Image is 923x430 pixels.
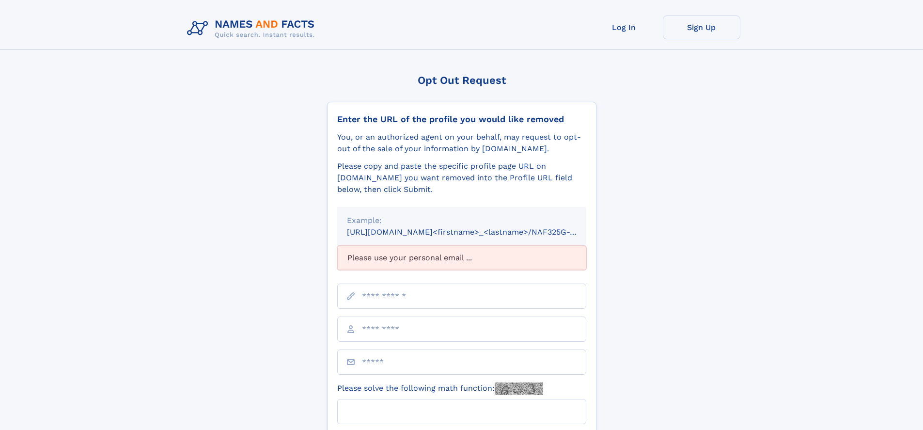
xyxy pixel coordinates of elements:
a: Log In [585,16,663,39]
img: Logo Names and Facts [183,16,323,42]
div: You, or an authorized agent on your behalf, may request to opt-out of the sale of your informatio... [337,131,586,155]
a: Sign Up [663,16,740,39]
div: Please copy and paste the specific profile page URL on [DOMAIN_NAME] you want removed into the Pr... [337,160,586,195]
small: [URL][DOMAIN_NAME]<firstname>_<lastname>/NAF325G-xxxxxxxx [347,227,605,237]
div: Please use your personal email ... [337,246,586,270]
label: Please solve the following math function: [337,382,543,395]
div: Enter the URL of the profile you would like removed [337,114,586,125]
div: Opt Out Request [327,74,596,86]
div: Example: [347,215,577,226]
